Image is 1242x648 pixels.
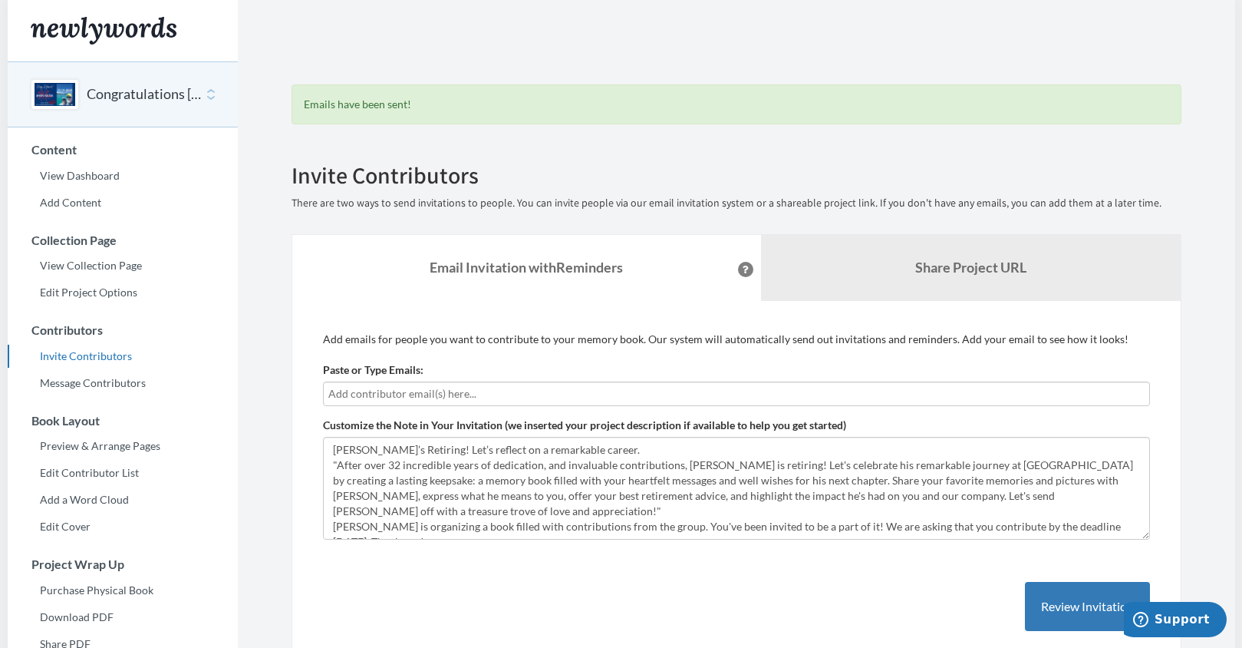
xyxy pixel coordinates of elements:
[1124,602,1227,640] iframe: Opens a widget where you can chat to one of our agents
[430,259,623,276] strong: Email Invitation with Reminders
[1025,582,1150,632] button: Review Invitation
[292,84,1181,124] div: Emails have been sent!
[8,191,238,214] a: Add Content
[8,606,238,629] a: Download PDF
[8,515,238,538] a: Edit Cover
[292,163,1181,188] h2: Invite Contributors
[323,332,1150,347] p: Add emails for people you want to contribute to your memory book. Our system will automatically s...
[8,164,238,187] a: View Dashboard
[8,323,238,337] h3: Contributors
[8,414,238,428] h3: Book Layout
[292,196,1181,211] p: There are two ways to send invitations to people. You can invite people via our email invitation ...
[8,579,238,602] a: Purchase Physical Book
[323,437,1150,540] textarea: [PERSON_NAME]’s Retiring! Let’s reflect on a remarkable career. "After over 32 incredible years o...
[323,362,423,378] label: Paste or Type Emails:
[8,233,238,247] h3: Collection Page
[31,17,176,45] img: Newlywords logo
[328,385,1145,402] input: Add contributor email(s) here...
[8,435,238,458] a: Preview & Arrange Pages
[8,254,238,277] a: View Collection Page
[8,557,238,571] h3: Project Wrap Up
[87,84,203,104] button: Congratulations [PERSON_NAME]!
[915,259,1026,276] b: Share Project URL
[8,345,238,368] a: Invite Contributors
[8,488,238,511] a: Add a Word Cloud
[8,372,238,395] a: Message Contributors
[323,418,846,433] label: Customize the Note in Your Invitation (we inserted your project description if available to help ...
[8,281,238,304] a: Edit Project Options
[8,461,238,484] a: Edit Contributor List
[8,143,238,157] h3: Content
